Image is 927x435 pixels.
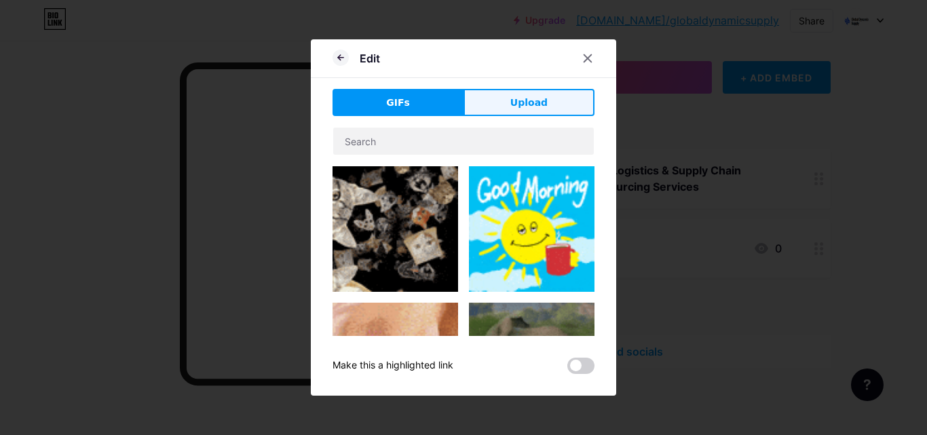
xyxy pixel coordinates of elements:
input: Search [333,128,594,155]
div: Edit [360,50,380,67]
img: Gihpy [333,166,458,292]
img: Gihpy [333,303,458,428]
span: GIFs [386,96,410,110]
button: GIFs [333,89,463,116]
span: Upload [510,96,548,110]
img: Gihpy [469,303,594,403]
img: Gihpy [469,166,594,292]
div: Make this a highlighted link [333,358,453,374]
button: Upload [463,89,594,116]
